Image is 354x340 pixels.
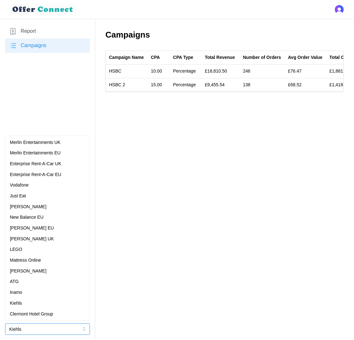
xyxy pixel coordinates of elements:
[5,39,90,53] a: Campaigns
[288,54,323,61] div: Avg Order Value
[21,27,36,35] span: Report
[10,193,26,200] p: Just Eat
[10,214,44,221] p: New Balance EU
[202,65,240,78] td: £18,810.50
[148,65,170,78] td: 10.00
[10,311,53,318] p: Clermont Hotel Group
[10,300,22,307] p: Kiehls
[335,5,344,14] img: 's logo
[10,289,22,296] p: Inamo
[10,268,46,275] p: [PERSON_NAME]
[10,203,46,210] p: [PERSON_NAME]
[10,225,54,232] p: [PERSON_NAME] EU
[151,54,160,61] div: CPA
[106,78,148,91] td: HSBC 2
[170,78,202,91] td: Percentage
[170,65,202,78] td: Percentage
[205,54,235,61] div: Total Revenue
[109,54,144,61] div: Campaign Name
[148,78,170,91] td: 15.00
[202,78,240,91] td: £9,455.54
[173,54,194,61] div: CPA Type
[5,24,90,39] a: Report
[10,139,61,146] p: Merlin Entertainments UK
[240,78,285,91] td: 138
[10,236,54,243] p: [PERSON_NAME] UK
[335,5,344,14] button: Open user button
[10,182,29,189] p: Vodafone
[5,323,90,335] button: Kiehls
[10,4,76,15] img: loyalBe Logo
[10,278,19,285] p: ATG
[106,29,344,40] h2: Campaigns
[106,65,148,78] td: HSBC
[243,54,281,61] div: Number of Orders
[10,171,61,178] p: Enterprise Rent-A-Car EU
[10,150,61,157] p: Merlin Entertainments EU
[240,65,285,78] td: 246
[10,246,22,253] p: LEGO
[285,78,326,91] td: £68.52
[10,160,61,167] p: Enterprise Rent-A-Car UK
[10,257,41,264] p: Mattress Online
[21,42,46,50] span: Campaigns
[285,65,326,78] td: £76.47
